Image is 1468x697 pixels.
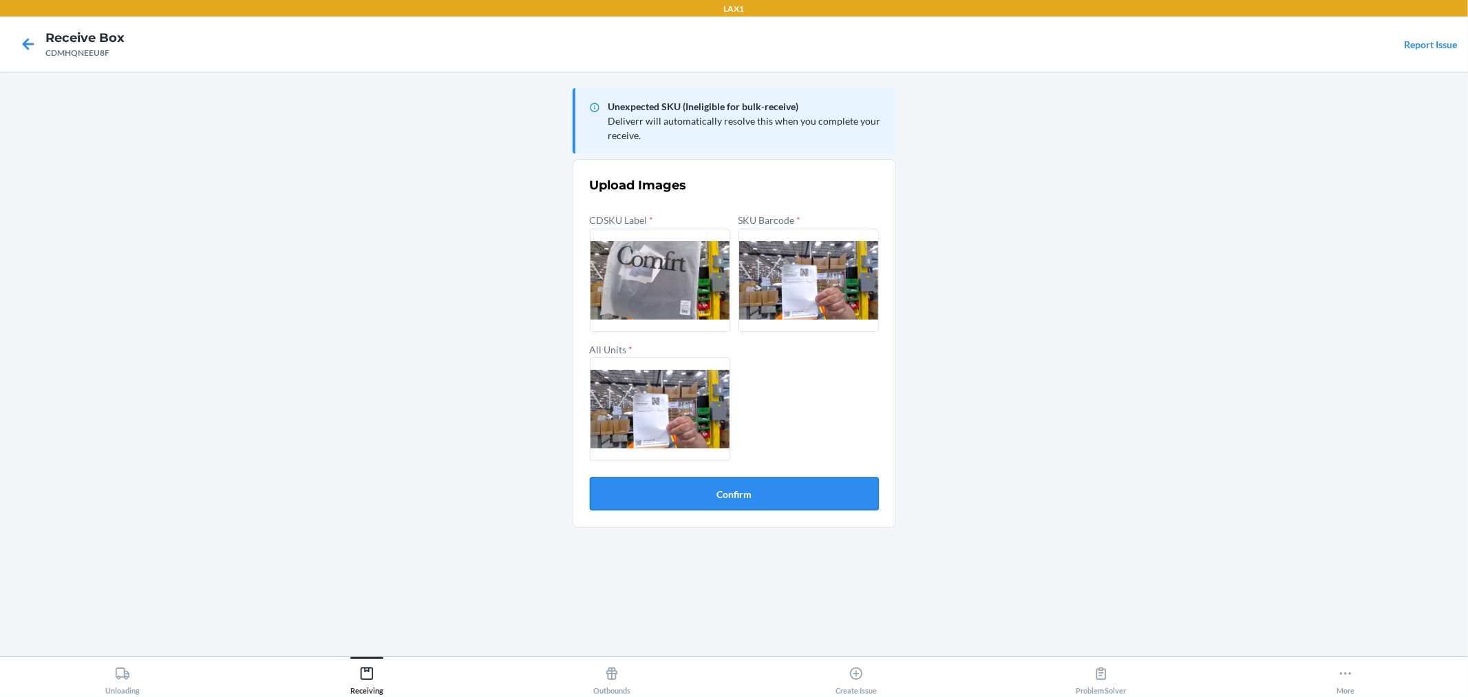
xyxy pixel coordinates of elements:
h3: Upload Images [590,176,879,194]
label: All Units [590,344,633,355]
p: Unexpected SKU (Ineligible for bulk-receive) [608,99,885,114]
button: Create Issue [734,657,979,695]
button: Confirm [590,477,879,510]
button: Problem Solver [979,657,1224,695]
label: SKU Barcode [738,214,801,226]
div: Create Issue [836,660,877,695]
div: More [1337,660,1354,695]
div: Problem Solver [1076,660,1127,695]
button: Outbounds [489,657,734,695]
div: Unloading [105,660,140,695]
div: CDMHQNEEU8F [45,47,125,59]
label: CDSKU Label [590,214,654,226]
p: LAX1 [724,3,745,15]
div: Outbounds [593,660,630,695]
p: Deliverr will automatically resolve this when you complete your receive. [608,114,885,143]
div: Receiving [350,660,383,695]
button: Receiving [245,657,490,695]
a: Report Issue [1404,39,1457,50]
h4: Receive Box [45,29,125,47]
